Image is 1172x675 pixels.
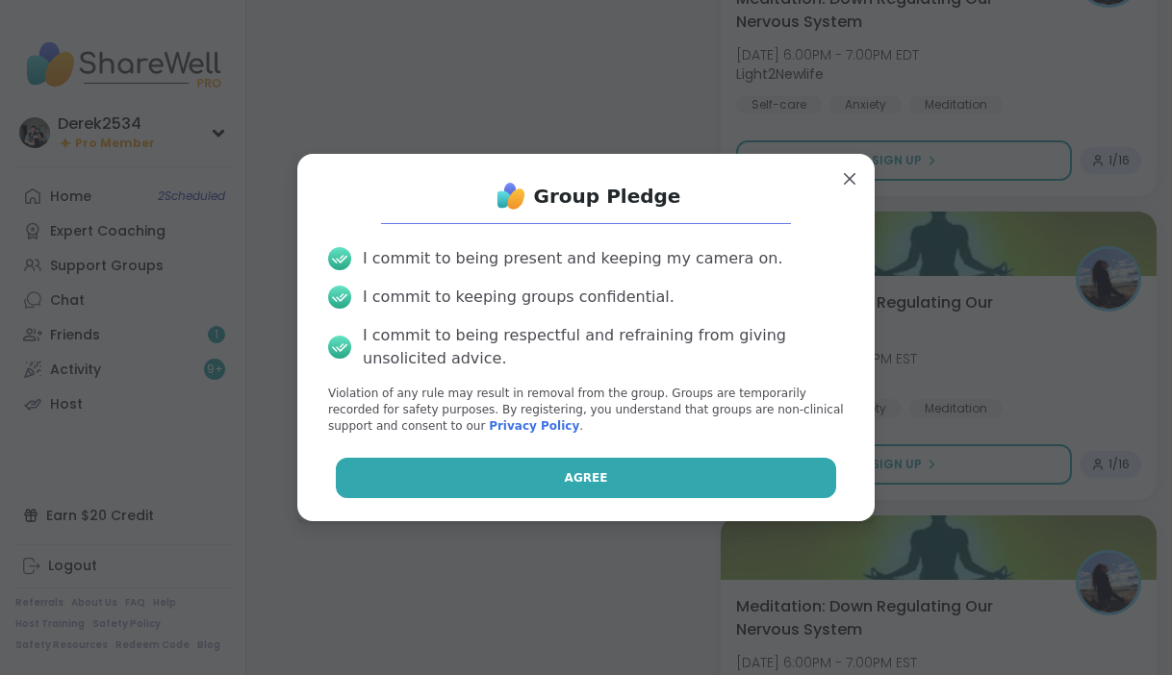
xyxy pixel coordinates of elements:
[489,419,579,433] a: Privacy Policy
[336,458,837,498] button: Agree
[534,183,681,210] h1: Group Pledge
[363,286,675,309] div: I commit to keeping groups confidential.
[328,386,844,434] p: Violation of any rule may result in removal from the group. Groups are temporarily recorded for s...
[565,469,608,487] span: Agree
[363,324,844,370] div: I commit to being respectful and refraining from giving unsolicited advice.
[492,177,530,215] img: ShareWell Logo
[363,247,782,270] div: I commit to being present and keeping my camera on.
